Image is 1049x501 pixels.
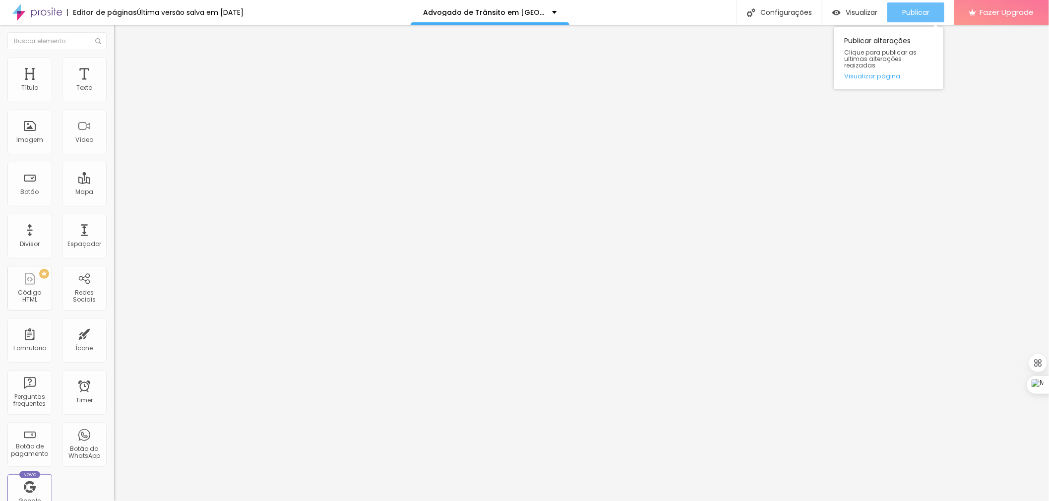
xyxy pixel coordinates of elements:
[16,136,43,143] div: Imagem
[76,84,92,91] div: Texto
[19,471,41,478] div: Novo
[980,8,1034,16] span: Fazer Upgrade
[75,136,93,143] div: Vídeo
[20,241,40,248] div: Divisor
[67,9,137,16] div: Editor de páginas
[423,9,545,16] p: Advogado de Trânsito em [GEOGRAPHIC_DATA] SP
[747,8,755,17] img: Icone
[64,289,104,304] div: Redes Sociais
[75,188,93,195] div: Mapa
[95,38,101,44] img: Icone
[64,445,104,460] div: Botão do WhatsApp
[13,345,46,352] div: Formulário
[114,25,1049,501] iframe: Editor
[844,49,933,69] span: Clique para publicar as ultimas alterações reaizadas
[10,443,49,457] div: Botão de pagamento
[21,188,39,195] div: Botão
[834,27,943,89] div: Publicar alterações
[137,9,244,16] div: Última versão salva em [DATE]
[10,289,49,304] div: Código HTML
[832,8,841,17] img: view-1.svg
[822,2,887,22] button: Visualizar
[21,84,38,91] div: Título
[887,2,944,22] button: Publicar
[7,32,107,50] input: Buscar elemento
[76,397,93,404] div: Timer
[10,393,49,408] div: Perguntas frequentes
[902,8,929,16] span: Publicar
[67,241,101,248] div: Espaçador
[76,345,93,352] div: Ícone
[844,73,933,79] a: Visualizar página
[846,8,877,16] span: Visualizar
